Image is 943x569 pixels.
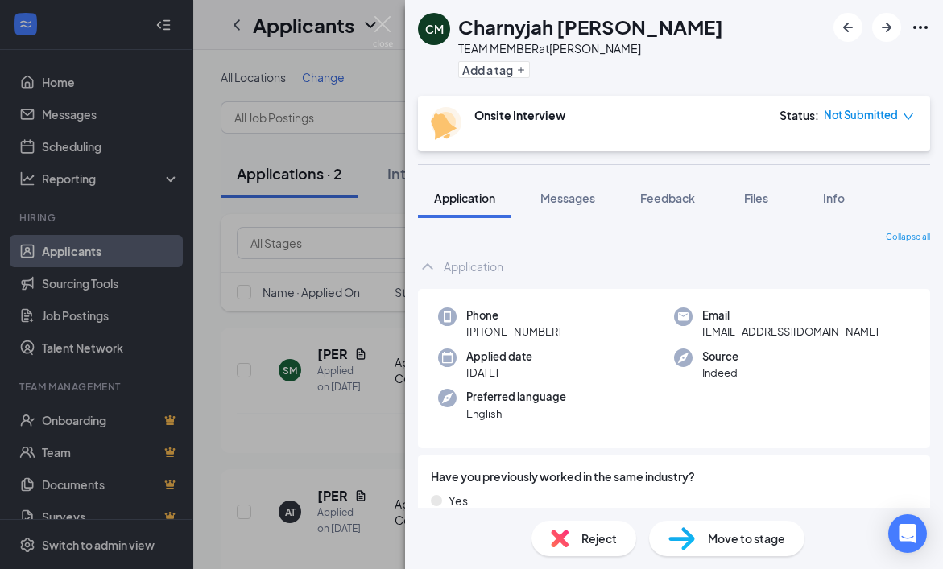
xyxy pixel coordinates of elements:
[466,307,561,324] span: Phone
[474,108,565,122] b: Onsite Interview
[466,348,532,365] span: Applied date
[824,107,898,123] span: Not Submitted
[877,18,896,37] svg: ArrowRight
[516,65,526,75] svg: Plus
[466,365,532,381] span: [DATE]
[872,13,901,42] button: ArrowRight
[458,13,723,40] h1: Charnyjah [PERSON_NAME]
[466,324,561,340] span: [PHONE_NUMBER]
[888,514,927,553] div: Open Intercom Messenger
[833,13,862,42] button: ArrowLeftNew
[886,231,930,244] span: Collapse all
[823,191,845,205] span: Info
[780,107,819,123] div: Status :
[449,492,468,509] span: Yes
[466,389,566,405] span: Preferred language
[466,406,566,422] span: English
[458,61,530,78] button: PlusAdd a tag
[444,258,503,274] div: Application
[431,468,695,485] span: Have you previously worked in the same industry?
[744,191,768,205] span: Files
[434,191,495,205] span: Application
[911,18,930,37] svg: Ellipses
[418,257,437,276] svg: ChevronUp
[702,365,738,381] span: Indeed
[540,191,595,205] span: Messages
[640,191,695,205] span: Feedback
[581,530,617,547] span: Reject
[458,40,723,56] div: TEAM MEMBER at [PERSON_NAME]
[702,324,879,340] span: [EMAIL_ADDRESS][DOMAIN_NAME]
[702,348,738,365] span: Source
[425,21,444,37] div: CM
[702,307,879,324] span: Email
[903,111,914,122] span: down
[708,530,785,547] span: Move to stage
[838,18,858,37] svg: ArrowLeftNew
